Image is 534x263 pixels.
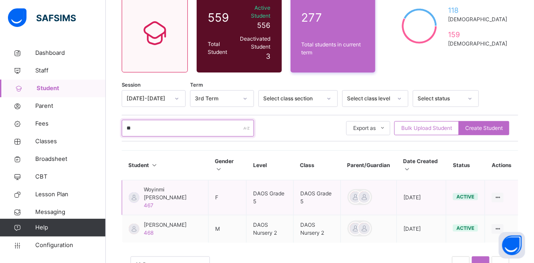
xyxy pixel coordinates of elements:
span: Staff [35,66,106,75]
span: 556 [258,21,271,30]
div: 3rd Term [195,95,238,103]
span: Term [190,81,203,89]
i: Sort in Ascending Order [403,166,411,172]
th: Student [122,151,209,180]
td: F [208,180,246,215]
span: Fees [35,119,106,128]
span: 468 [144,229,153,236]
div: Select status [418,95,463,103]
span: Bulk Upload Student [401,124,452,132]
img: safsims [8,8,76,27]
span: Dashboard [35,49,106,57]
td: DAOS Nursery 2 [294,215,341,243]
th: Gender [208,151,246,180]
th: Level [246,151,294,180]
button: Open asap [499,232,525,259]
div: Select class section [263,95,321,103]
span: Deactivated Student [238,35,270,51]
td: DAOS Grade 5 [294,180,341,215]
th: Class [294,151,341,180]
th: Date Created [397,151,446,180]
i: Sort in Ascending Order [215,166,222,172]
span: 3 [266,52,271,61]
span: [DEMOGRAPHIC_DATA] [448,40,507,48]
span: Configuration [35,241,105,250]
th: Status [446,151,485,180]
span: 118 [448,5,507,15]
span: 559 [208,9,233,26]
i: Sort in Ascending Order [151,162,158,168]
span: Parent [35,102,106,111]
td: DAOS Nursery 2 [246,215,294,243]
div: Total Student [205,38,235,58]
span: active [456,194,474,200]
span: 277 [302,9,365,26]
span: Messaging [35,208,106,217]
th: Parent/Guardian [341,151,397,180]
th: Actions [485,151,518,180]
td: [DATE] [397,180,446,215]
span: Create Student [465,124,503,132]
td: [DATE] [397,215,446,243]
span: CBT [35,172,106,181]
td: M [208,215,246,243]
span: [PERSON_NAME] [144,221,187,229]
span: Student [37,84,106,93]
span: 159 [448,29,507,40]
div: [DATE]-[DATE] [127,95,169,103]
span: Broadsheet [35,155,106,164]
div: Select class level [347,95,392,103]
span: Lesson Plan [35,190,106,199]
span: Session [122,81,141,89]
span: Classes [35,137,106,146]
span: active [456,225,474,231]
span: Export as [353,124,376,132]
span: Help [35,223,105,232]
span: [DEMOGRAPHIC_DATA] [448,15,507,23]
span: 467 [144,202,153,209]
span: Total students in current term [302,41,365,57]
span: Woyinmi [PERSON_NAME] [144,186,202,202]
td: DAOS Grade 5 [246,180,294,215]
span: Active Student [238,4,270,20]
